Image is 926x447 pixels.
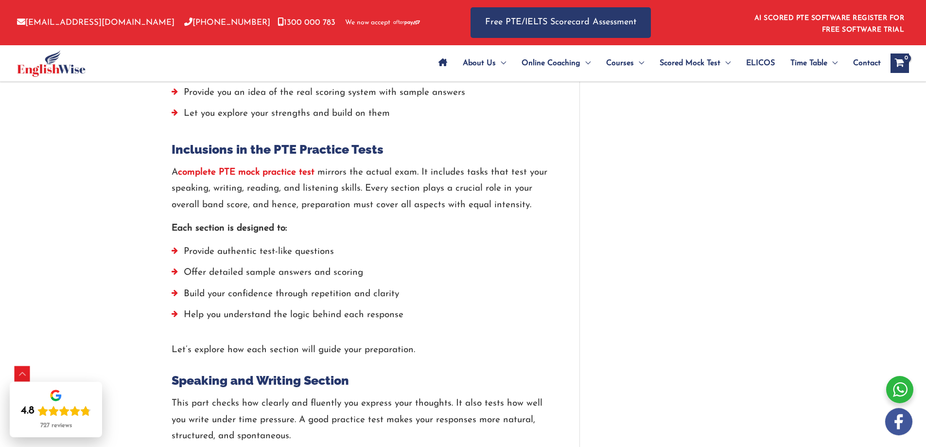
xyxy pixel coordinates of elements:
a: Scored Mock TestMenu Toggle [652,46,738,80]
span: Time Table [790,46,827,80]
li: Let you explore your strengths and build on them [172,106,550,126]
p: A mirrors the actual exam. It includes tasks that test your speaking, writing, reading, and liste... [172,164,550,213]
span: Scored Mock Test [660,46,720,80]
h2: Speaking and Writing Section [172,373,550,389]
a: View Shopping Cart, empty [891,54,909,73]
span: We now accept [345,18,390,28]
div: 4.8 [21,404,35,418]
span: Menu Toggle [827,46,838,80]
a: Time TableMenu Toggle [783,46,845,80]
p: This part checks how clearly and fluently you express your thoughts. It also tests how well you w... [172,395,550,444]
span: Menu Toggle [580,46,591,80]
div: 727 reviews [40,422,72,429]
span: Menu Toggle [496,46,506,80]
aside: Header Widget 1 [749,7,909,38]
li: Offer detailed sample answers and scoring [172,265,550,286]
img: white-facebook.png [885,408,912,435]
a: CoursesMenu Toggle [598,46,652,80]
li: Provide authentic test-like questions [172,244,550,265]
a: complete PTE mock practice test [178,168,317,177]
strong: complete PTE mock practice test [178,168,314,177]
li: Provide you an idea of the real scoring system with sample answers [172,85,550,106]
span: ELICOS [746,46,775,80]
img: cropped-ew-logo [17,50,86,77]
span: Contact [853,46,881,80]
a: Contact [845,46,881,80]
a: 1300 000 783 [278,18,335,27]
span: About Us [463,46,496,80]
li: Build your confidence through repetition and clarity [172,286,550,307]
h2: Inclusions in the PTE Practice Tests [172,142,550,158]
span: Courses [606,46,634,80]
a: Online CoachingMenu Toggle [514,46,598,80]
a: [EMAIL_ADDRESS][DOMAIN_NAME] [17,18,175,27]
a: AI SCORED PTE SOFTWARE REGISTER FOR FREE SOFTWARE TRIAL [754,15,905,34]
span: Menu Toggle [720,46,731,80]
span: Online Coaching [522,46,580,80]
a: Free PTE/IELTS Scorecard Assessment [471,7,651,38]
p: Let’s explore how each section will guide your preparation. [172,342,550,358]
nav: Site Navigation: Main Menu [431,46,881,80]
strong: Each section is designed to: [172,224,287,233]
li: Help you understand the logic behind each response [172,307,550,328]
a: About UsMenu Toggle [455,46,514,80]
a: ELICOS [738,46,783,80]
a: [PHONE_NUMBER] [184,18,270,27]
div: Rating: 4.8 out of 5 [21,404,91,418]
img: Afterpay-Logo [393,20,420,25]
span: Menu Toggle [634,46,644,80]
